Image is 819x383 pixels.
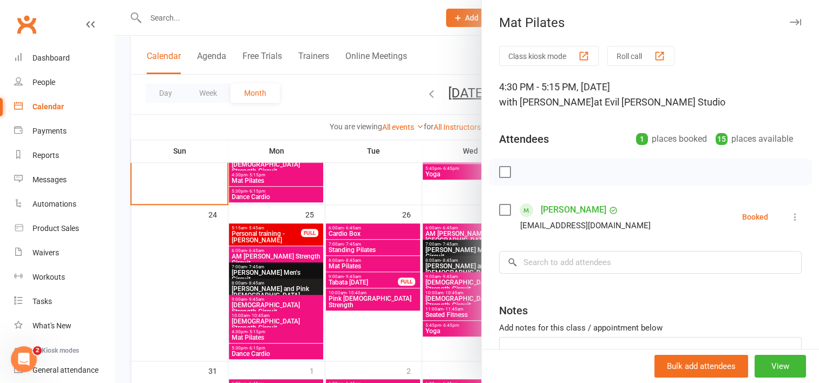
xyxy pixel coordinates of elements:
div: places available [716,131,793,147]
a: Clubworx [13,11,40,38]
a: Reports [14,143,114,168]
div: Booked [742,213,768,221]
a: What's New [14,314,114,338]
button: Bulk add attendees [654,355,748,378]
button: View [755,355,806,378]
div: People [32,78,55,87]
span: with [PERSON_NAME] [499,96,594,108]
a: General attendance kiosk mode [14,358,114,382]
div: 1 [636,133,648,145]
a: Workouts [14,265,114,289]
input: Search to add attendees [499,251,802,274]
span: at Evil [PERSON_NAME] Studio [594,96,725,108]
div: What's New [32,321,71,330]
div: Attendees [499,131,549,147]
div: Tasks [32,297,52,306]
a: Calendar [14,95,114,119]
a: Messages [14,168,114,192]
div: Waivers [32,248,59,257]
div: Payments [32,127,67,135]
span: 2 [33,346,42,355]
a: People [14,70,114,95]
div: Messages [32,175,67,184]
div: 15 [716,133,728,145]
div: Reports [32,151,59,160]
div: places booked [636,131,707,147]
div: Calendar [32,102,64,111]
div: Workouts [32,273,65,281]
div: Product Sales [32,224,79,233]
button: Class kiosk mode [499,46,599,66]
button: Roll call [607,46,674,66]
div: 4:30 PM - 5:15 PM, [DATE] [499,80,802,110]
div: Add notes for this class / appointment below [499,321,802,334]
a: Automations [14,192,114,216]
div: Dashboard [32,54,70,62]
a: Product Sales [14,216,114,241]
div: General attendance [32,366,99,374]
a: [PERSON_NAME] [541,201,606,219]
a: Waivers [14,241,114,265]
a: Dashboard [14,46,114,70]
div: Notes [499,303,528,318]
div: Mat Pilates [482,15,819,30]
div: [EMAIL_ADDRESS][DOMAIN_NAME] [520,219,651,233]
a: Tasks [14,289,114,314]
a: Payments [14,119,114,143]
iframe: Intercom live chat [11,346,37,372]
div: Automations [32,200,76,208]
